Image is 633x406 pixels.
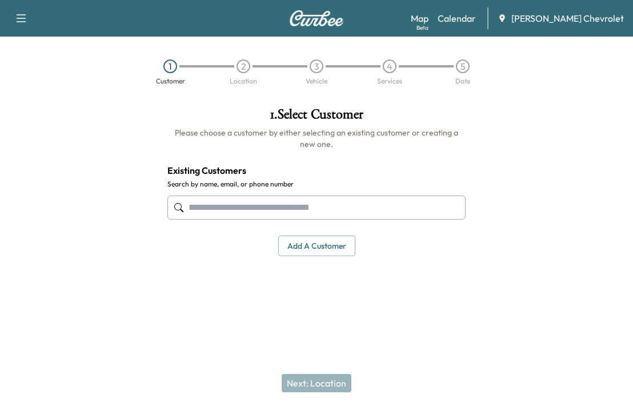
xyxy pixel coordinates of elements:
[455,78,470,85] div: Date
[167,180,466,189] label: Search by name, email, or phone number
[163,59,177,73] div: 1
[306,78,327,85] div: Vehicle
[230,78,257,85] div: Location
[167,127,466,150] h6: Please choose a customer by either selecting an existing customer or creating a new one.
[511,11,624,25] span: [PERSON_NAME] Chevrolet
[278,236,355,257] button: Add a customer
[310,59,323,73] div: 3
[416,23,428,32] div: Beta
[377,78,402,85] div: Services
[156,78,185,85] div: Customer
[411,11,428,25] a: MapBeta
[289,10,344,26] img: Curbee Logo
[237,59,250,73] div: 2
[167,108,466,127] h1: 1 . Select Customer
[456,59,470,73] div: 5
[438,11,476,25] a: Calendar
[383,59,396,73] div: 4
[167,164,466,177] h4: Existing Customers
